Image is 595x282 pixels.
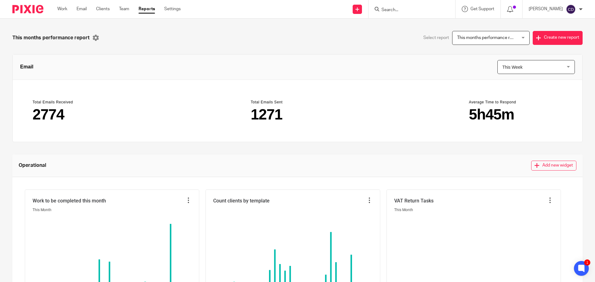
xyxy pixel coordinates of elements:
[566,4,576,14] img: svg%3E
[33,100,126,105] header: Total Emails Received
[19,162,46,169] span: Operational
[394,197,434,204] span: VAT Return Tasks
[33,208,51,212] span: This Month
[33,197,106,204] span: Work to be completed this month
[96,6,110,12] a: Clients
[251,107,344,122] main: 1271
[394,208,413,212] span: This Month
[531,161,576,171] button: Add new widget
[469,107,562,122] main: 5h45m
[119,6,129,12] a: Team
[33,107,126,122] main: 2774
[470,7,494,11] span: Get Support
[457,36,520,40] span: This months performance report
[20,63,33,71] span: Email
[251,100,344,105] header: Total Emails Sent
[139,6,155,12] a: Reports
[213,197,270,204] span: Count clients by template
[423,35,449,41] span: Select report
[502,65,522,70] span: This Week
[57,6,67,12] a: Work
[381,7,437,13] input: Search
[533,31,583,45] button: Create new report
[164,6,181,12] a: Settings
[12,5,43,13] img: Pixie
[584,259,590,266] div: 1
[469,100,562,105] header: Average Time to Respond
[529,6,563,12] p: [PERSON_NAME]
[12,34,90,41] span: This months performance report
[77,6,87,12] a: Email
